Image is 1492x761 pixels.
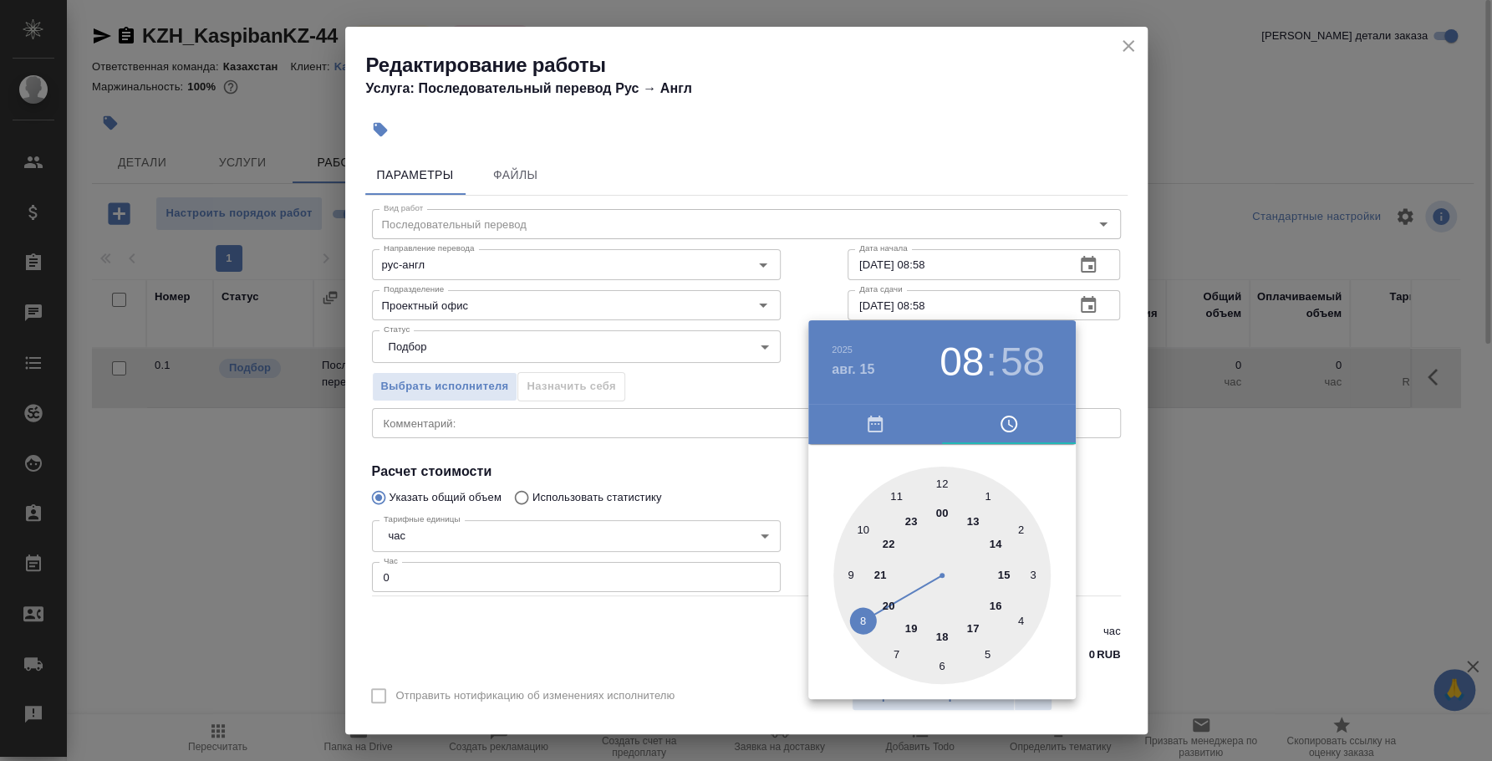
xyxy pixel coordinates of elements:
[832,360,874,380] button: авг. 15
[985,339,996,386] h3: :
[940,339,984,386] button: 08
[832,345,853,355] button: 2025
[1001,339,1045,386] button: 58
